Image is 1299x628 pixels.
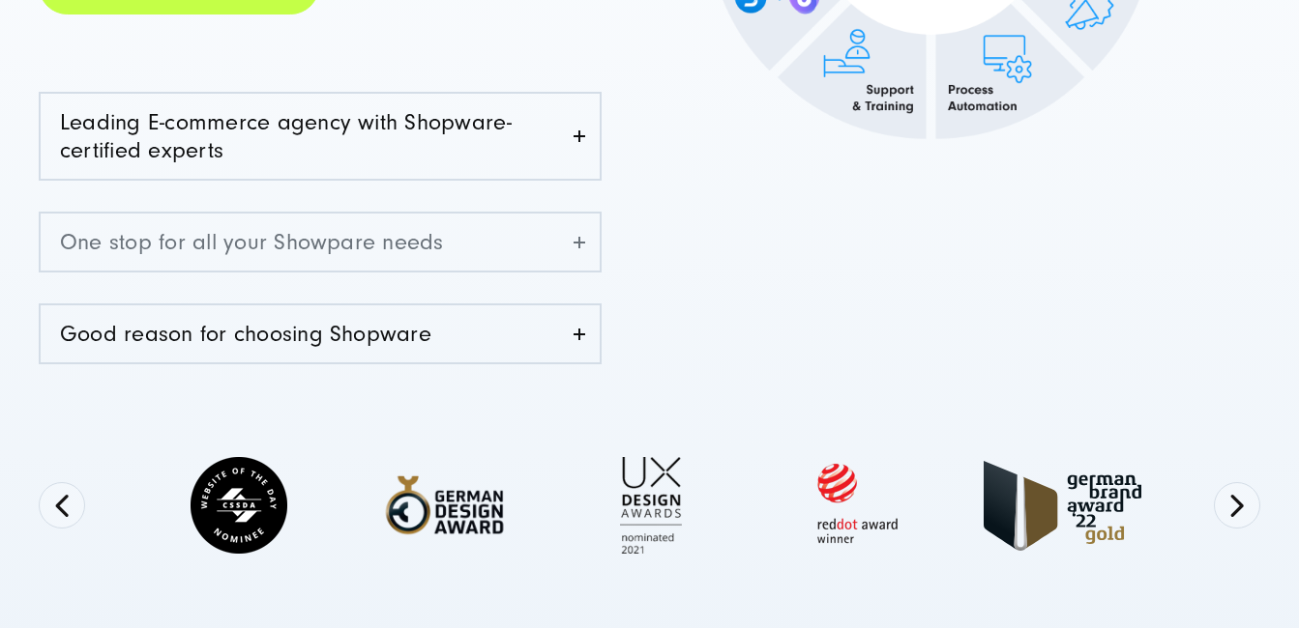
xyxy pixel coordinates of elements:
button: Next [1214,482,1260,528]
img: UX Design Award - Full Service Shopware Agency SUNZINET - Shopware UX und UI expertise [572,456,729,555]
a: One stop for all your Showpare needs [41,214,600,271]
button: Previous [39,482,85,528]
a: Good reason for choosing Shopware [41,305,600,362]
a: Leading E-commerce agency with Shopware-certified experts [41,94,600,179]
img: German Design Award Special 2022 - Full Service Shopware Agency SUNZINET - Shopware UX and UI Exp... [366,461,523,551]
img: German Brand Award Gold - Full Service Shopware Agency SUNZINET - Shopware SEO und Digital Market... [984,461,1141,551]
img: Red Dot Award winner - Full Service Shopware Agency SUNZINET - Shopware UX und UI expertise [778,446,935,564]
img: CSSDA Shopware online shop and Web development Agency - Full Service Shopware Agency SUNZINET - S... [160,446,317,564]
